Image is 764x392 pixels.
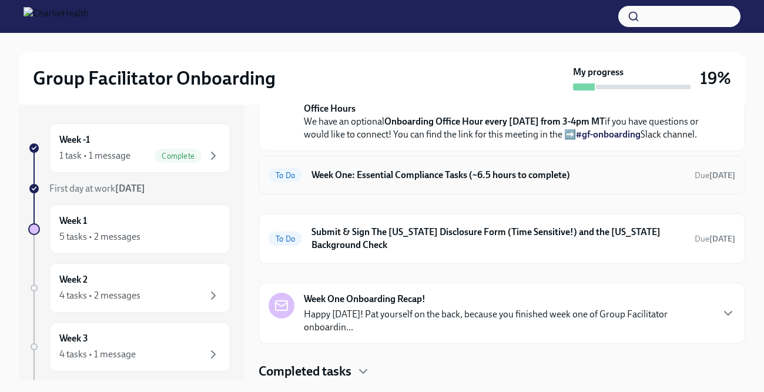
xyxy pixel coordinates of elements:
h6: Week 2 [59,273,88,286]
span: August 18th, 2025 10:00 [695,170,735,181]
a: Week -11 task • 1 messageComplete [28,123,230,173]
span: Due [695,234,735,244]
a: Week 34 tasks • 1 message [28,322,230,371]
span: August 20th, 2025 10:00 [695,233,735,244]
span: To Do [269,234,302,243]
a: First day at work[DATE] [28,182,230,195]
strong: My progress [573,66,624,79]
div: 1 task • 1 message [59,149,130,162]
span: First day at work [49,183,145,194]
span: To Do [269,171,302,180]
a: Week 24 tasks • 2 messages [28,263,230,313]
h3: 19% [700,68,731,89]
p: We have an optional if you have questions or would like to connect! You can find the link for thi... [304,102,716,141]
strong: [DATE] [115,183,145,194]
strong: Office Hours [304,103,356,114]
div: Completed tasks [259,363,745,380]
div: 5 tasks • 2 messages [59,230,140,243]
span: Complete [155,152,202,160]
h2: Group Facilitator Onboarding [33,66,276,90]
strong: Week One Onboarding Recap! [304,293,425,306]
a: To DoWeek One: Essential Compliance Tasks (~6.5 hours to complete)Due[DATE] [269,166,735,185]
span: Due [695,170,735,180]
a: #gf-onboarding [576,129,641,140]
h6: Submit & Sign The [US_STATE] Disclosure Form (Time Sensitive!) and the [US_STATE] Background Check [311,226,685,252]
div: 4 tasks • 1 message [59,348,136,361]
a: To DoSubmit & Sign The [US_STATE] Disclosure Form (Time Sensitive!) and the [US_STATE] Background... [269,223,735,254]
p: Happy [DATE]! Pat yourself on the back, because you finished week one of Group Facilitator onboar... [304,308,712,334]
strong: [DATE] [709,170,735,180]
a: Week 15 tasks • 2 messages [28,205,230,254]
div: 4 tasks • 2 messages [59,289,140,302]
strong: [DATE] [709,234,735,244]
h6: Week -1 [59,133,90,146]
h6: Week 1 [59,215,87,227]
h4: Completed tasks [259,363,351,380]
h6: Week 3 [59,332,88,345]
h6: Week One: Essential Compliance Tasks (~6.5 hours to complete) [311,169,685,182]
img: CharlieHealth [24,7,89,26]
strong: Onboarding Office Hour every [DATE] from 3-4pm MT [384,116,605,127]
